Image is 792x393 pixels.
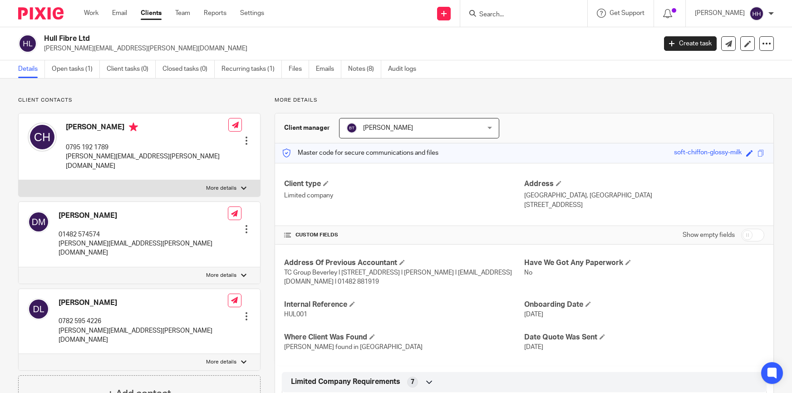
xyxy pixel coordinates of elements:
img: svg%3E [749,6,764,21]
h4: Have We Got Any Paperwork [524,258,764,268]
img: svg%3E [18,34,37,53]
span: 7 [411,378,414,387]
span: Limited Company Requirements [291,377,400,387]
i: Primary [129,123,138,132]
h4: Date Quote Was Sent [524,333,764,342]
a: Clients [141,9,162,18]
span: [DATE] [524,344,543,350]
h4: Client type [284,179,524,189]
a: Recurring tasks (1) [221,60,282,78]
h4: [PERSON_NAME] [66,123,228,134]
h4: Onboarding Date [524,300,764,309]
span: HUL001 [284,311,307,318]
h4: Internal Reference [284,300,524,309]
a: Open tasks (1) [52,60,100,78]
p: 0782 595 4226 [59,317,228,326]
h4: Address Of Previous Accountant [284,258,524,268]
p: 01482 574574 [59,230,228,239]
a: Details [18,60,45,78]
a: Emails [316,60,341,78]
a: Email [112,9,127,18]
label: Show empty fields [683,231,735,240]
a: Files [289,60,309,78]
img: svg%3E [28,123,57,152]
div: soft-chiffon-glossy-milk [674,148,742,158]
p: [PERSON_NAME][EMAIL_ADDRESS][PERSON_NAME][DOMAIN_NAME] [59,326,228,345]
a: Settings [240,9,264,18]
span: [PERSON_NAME] found in [GEOGRAPHIC_DATA] [284,344,423,350]
h4: Where Client Was Found [284,333,524,342]
h4: CUSTOM FIELDS [284,231,524,239]
p: [PERSON_NAME][EMAIL_ADDRESS][PERSON_NAME][DOMAIN_NAME] [66,152,228,171]
h3: Client manager [284,123,330,133]
p: [GEOGRAPHIC_DATA], [GEOGRAPHIC_DATA] [524,191,764,200]
p: More details [275,97,774,104]
a: Work [84,9,98,18]
span: [PERSON_NAME] [363,125,413,131]
span: Get Support [610,10,644,16]
img: Pixie [18,7,64,20]
input: Search [478,11,560,19]
h2: Hull Fibre Ltd [44,34,529,44]
p: 0795 192 1789 [66,143,228,152]
p: [PERSON_NAME][EMAIL_ADDRESS][PERSON_NAME][DOMAIN_NAME] [44,44,650,53]
img: svg%3E [28,298,49,320]
img: svg%3E [28,211,49,233]
h4: Address [524,179,764,189]
span: [DATE] [524,311,543,318]
p: Client contacts [18,97,261,104]
a: Audit logs [388,60,423,78]
p: More details [206,185,236,192]
p: More details [206,359,236,366]
p: [PERSON_NAME][EMAIL_ADDRESS][PERSON_NAME][DOMAIN_NAME] [59,239,228,258]
span: TC Group Beverley l [STREET_ADDRESS] l [PERSON_NAME] l [EMAIL_ADDRESS][DOMAIN_NAME] l 01482 881919 [284,270,512,285]
p: More details [206,272,236,279]
a: Create task [664,36,717,51]
a: Closed tasks (0) [162,60,215,78]
p: [STREET_ADDRESS] [524,201,764,210]
span: No [524,270,532,276]
a: Team [175,9,190,18]
h4: [PERSON_NAME] [59,298,228,308]
a: Reports [204,9,226,18]
p: [PERSON_NAME] [695,9,745,18]
a: Notes (8) [348,60,381,78]
h4: [PERSON_NAME] [59,211,228,221]
img: svg%3E [346,123,357,133]
p: Limited company [284,191,524,200]
a: Client tasks (0) [107,60,156,78]
p: Master code for secure communications and files [282,148,438,157]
